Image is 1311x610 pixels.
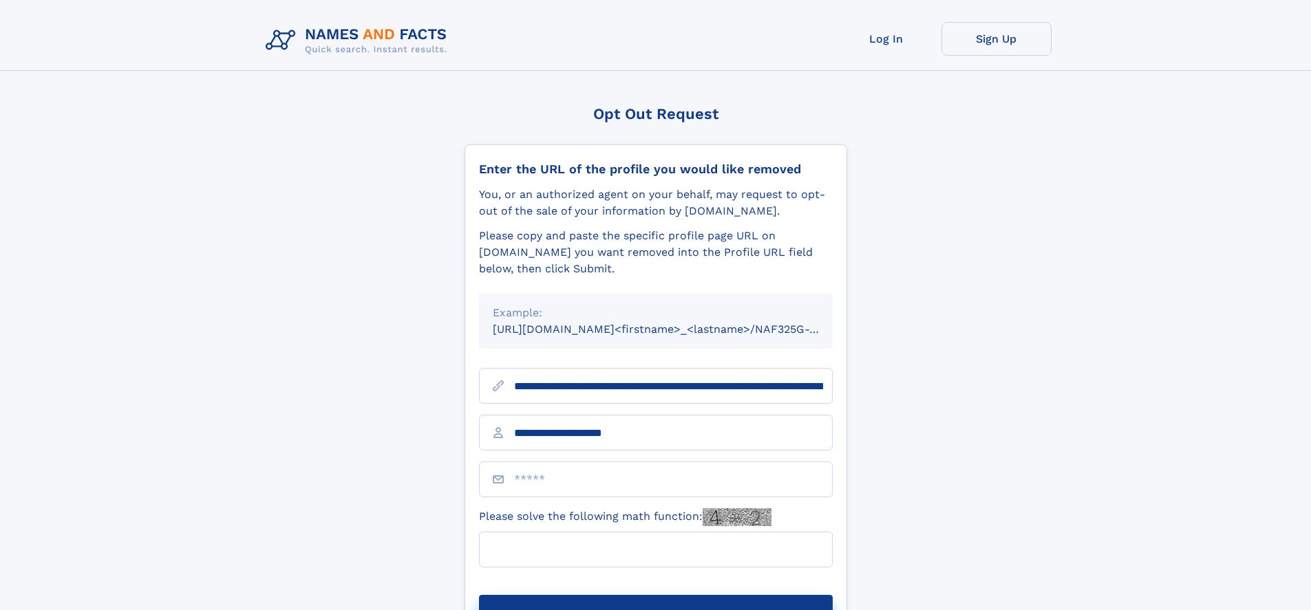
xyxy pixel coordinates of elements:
[260,22,458,59] img: Logo Names and Facts
[941,22,1052,56] a: Sign Up
[479,508,771,526] label: Please solve the following math function:
[493,323,859,336] small: [URL][DOMAIN_NAME]<firstname>_<lastname>/NAF325G-xxxxxxxx
[479,162,833,177] div: Enter the URL of the profile you would like removed
[479,228,833,277] div: Please copy and paste the specific profile page URL on [DOMAIN_NAME] you want removed into the Pr...
[479,186,833,219] div: You, or an authorized agent on your behalf, may request to opt-out of the sale of your informatio...
[465,105,847,122] div: Opt Out Request
[493,305,819,321] div: Example:
[831,22,941,56] a: Log In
